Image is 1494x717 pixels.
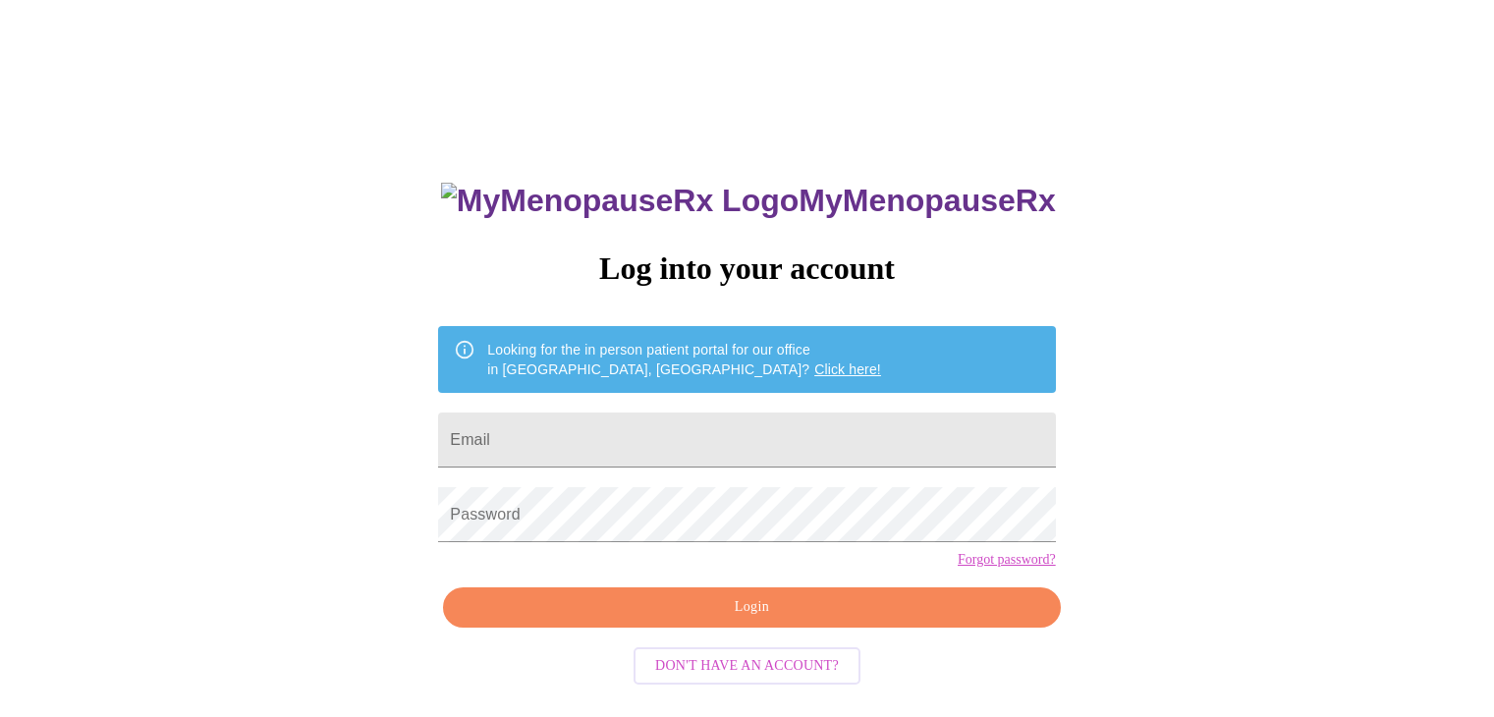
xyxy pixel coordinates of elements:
[443,587,1060,628] button: Login
[441,183,799,219] img: MyMenopauseRx Logo
[634,647,860,686] button: Don't have an account?
[466,595,1037,620] span: Login
[487,332,881,387] div: Looking for the in person patient portal for our office in [GEOGRAPHIC_DATA], [GEOGRAPHIC_DATA]?
[438,250,1055,287] h3: Log into your account
[441,183,1056,219] h3: MyMenopauseRx
[958,552,1056,568] a: Forgot password?
[814,361,881,377] a: Click here!
[655,654,839,679] span: Don't have an account?
[629,655,865,672] a: Don't have an account?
